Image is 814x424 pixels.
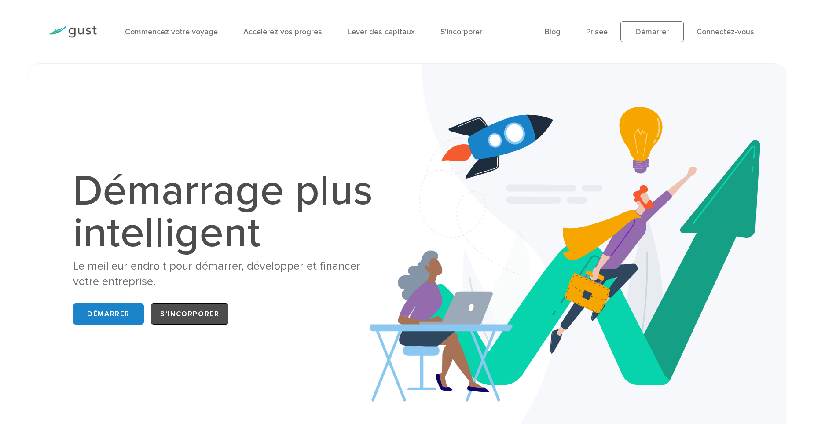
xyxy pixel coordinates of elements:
a: Blog [545,27,561,37]
a: Accélérez vos progrès [243,27,322,37]
a: Connectez-vous [697,27,754,37]
a: Commencez votre voyage [125,27,218,37]
h1: Démarrage plus intelligent [73,170,377,254]
div: Le meilleur endroit pour démarrer, développer et financer votre entreprise. [73,259,377,289]
a: Démarrer [620,21,684,42]
a: S’incorporer [440,27,482,37]
a: Prisée [586,27,608,37]
a: Lever des capitaux [348,27,415,37]
a: Démarrer [73,303,144,325]
img: Gust Logo [48,26,97,38]
a: S’incorporer [151,303,228,325]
